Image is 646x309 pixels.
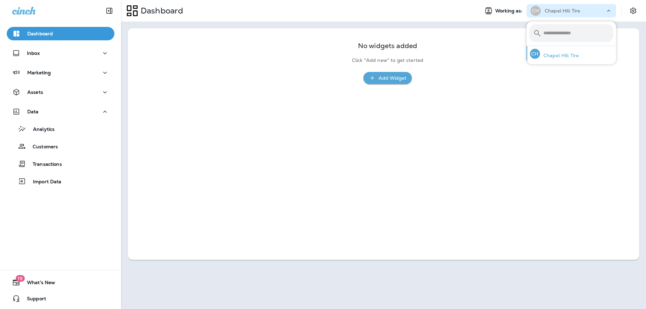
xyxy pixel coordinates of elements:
[27,50,40,56] p: Inbox
[495,8,524,14] span: Working as:
[26,179,62,185] p: Import Data
[7,27,114,40] button: Dashboard
[20,280,55,288] span: What's New
[7,157,114,171] button: Transactions
[545,8,580,13] p: Chapel Hill Tire
[531,6,541,16] div: CH
[27,31,53,36] p: Dashboard
[15,275,25,282] span: 19
[26,161,62,168] p: Transactions
[379,74,406,82] div: Add Widget
[530,49,540,59] div: CH
[7,46,114,60] button: Inbox
[27,109,39,114] p: Data
[138,6,183,16] p: Dashboard
[27,89,43,95] p: Assets
[527,46,616,62] button: CHChapel Hill Tire
[627,5,639,17] button: Settings
[540,53,579,58] p: Chapel Hill Tire
[20,296,46,304] span: Support
[7,85,114,99] button: Assets
[7,66,114,79] button: Marketing
[27,70,51,75] p: Marketing
[7,122,114,136] button: Analytics
[7,105,114,118] button: Data
[358,43,417,49] p: No widgets added
[7,139,114,153] button: Customers
[7,174,114,188] button: Import Data
[7,276,114,289] button: 19What's New
[7,292,114,305] button: Support
[26,126,55,133] p: Analytics
[100,4,119,17] button: Collapse Sidebar
[352,57,423,63] p: Click "Add new" to get started
[26,144,58,150] p: Customers
[363,72,412,84] button: Add Widget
